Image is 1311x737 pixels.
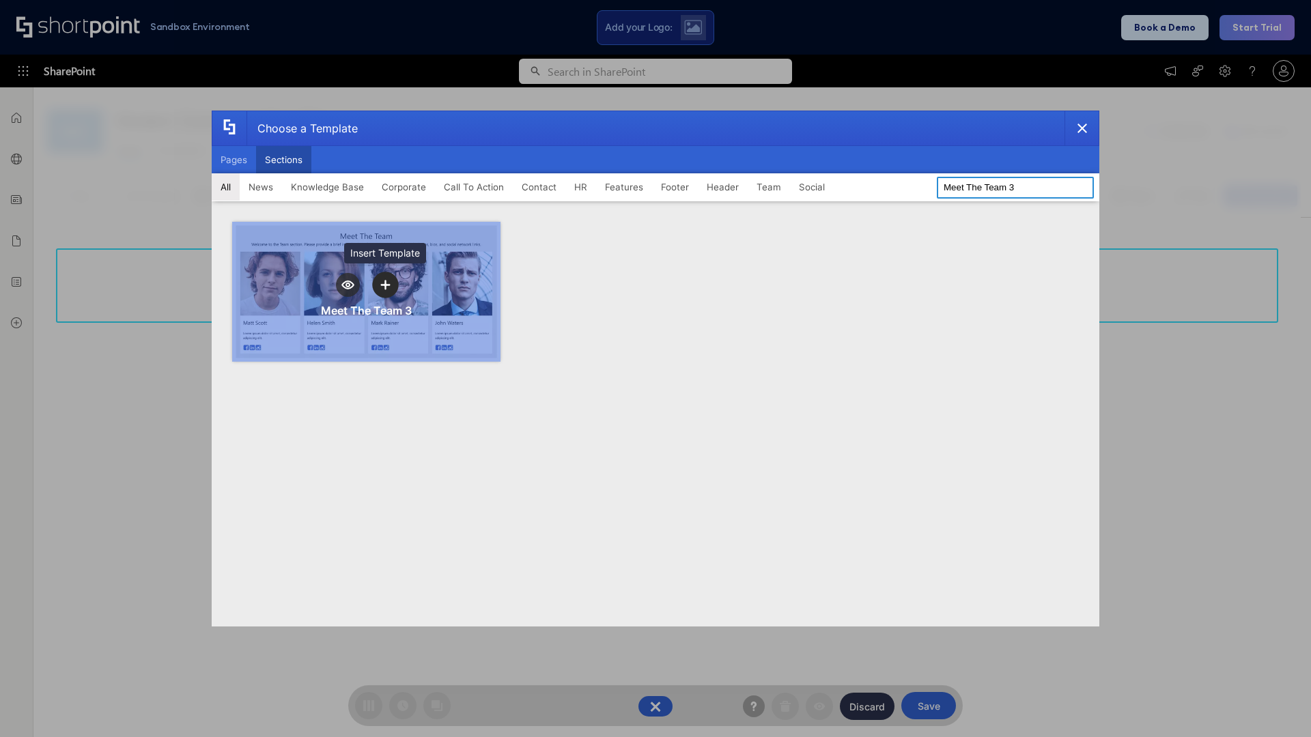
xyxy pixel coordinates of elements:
[373,173,435,201] button: Corporate
[435,173,513,201] button: Call To Action
[937,177,1094,199] input: Search
[652,173,698,201] button: Footer
[212,173,240,201] button: All
[246,111,358,145] div: Choose a Template
[565,173,596,201] button: HR
[790,173,834,201] button: Social
[282,173,373,201] button: Knowledge Base
[698,173,748,201] button: Header
[748,173,790,201] button: Team
[513,173,565,201] button: Contact
[212,146,256,173] button: Pages
[256,146,311,173] button: Sections
[240,173,282,201] button: News
[321,304,412,317] div: Meet The Team 3
[212,111,1099,626] div: template selector
[596,173,652,201] button: Features
[1243,671,1311,737] iframe: Chat Widget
